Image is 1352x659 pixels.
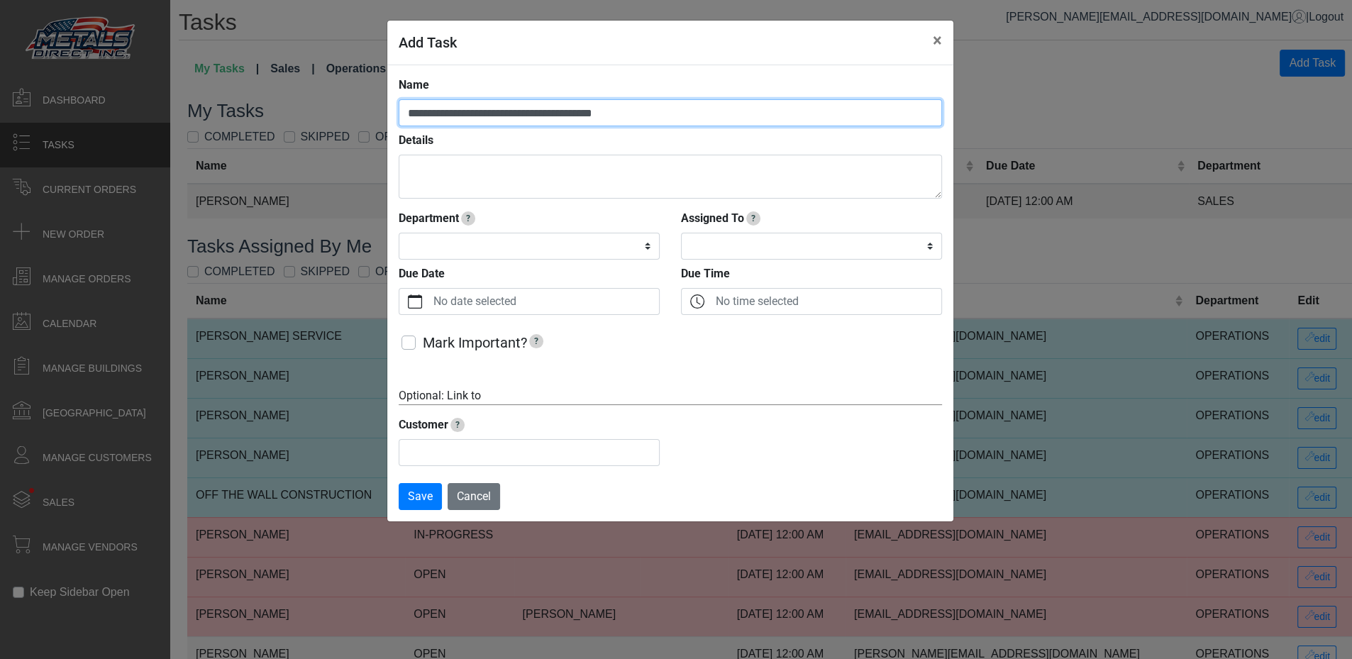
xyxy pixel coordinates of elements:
[681,211,744,225] strong: Assigned To
[461,211,475,226] span: Selecting a department will automatically assign to an employee in that department
[423,332,545,353] label: Mark Important?
[529,334,543,348] span: Marking a task as important will make it show up at the top of task lists
[408,294,422,309] svg: calendar
[399,133,433,147] strong: Details
[408,489,433,503] span: Save
[399,267,445,280] strong: Due Date
[746,211,760,226] span: Track who this task is assigned to
[399,78,429,92] strong: Name
[681,267,730,280] strong: Due Time
[399,387,942,405] div: Optional: Link to
[921,21,953,60] button: Close
[450,418,465,432] span: Start typing to pull up a list of customers. You must select a customer from the list.
[399,32,457,53] h5: Add Task
[713,289,941,314] label: No time selected
[431,289,659,314] label: No date selected
[399,211,459,225] strong: Department
[399,418,448,431] strong: Customer
[399,483,442,510] button: Save
[399,289,431,314] button: calendar
[682,289,713,314] button: clock
[448,483,500,510] button: Cancel
[690,294,704,309] svg: clock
